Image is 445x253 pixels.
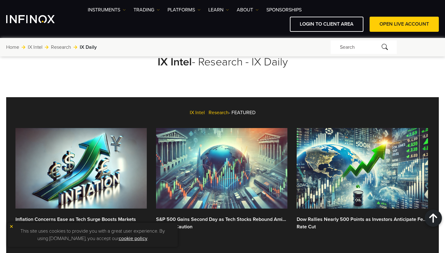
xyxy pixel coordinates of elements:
[208,6,229,14] a: Learn
[11,226,175,244] p: This site uses cookies to provide you with a great user experience. By using [DOMAIN_NAME], you a...
[370,17,439,32] a: OPEN LIVE ACCOUNT
[290,17,363,32] a: LOGIN TO CLIENT AREA
[158,55,192,68] strong: IX Intel
[158,55,288,68] a: IX Intel- Research - IX Daily
[231,110,256,116] span: FEATURED
[28,44,42,51] a: IX Intel
[156,216,287,231] a: S&P 500 Gains Second Day as Tech Stocks Rebound Amid Investor Caution
[88,6,126,14] a: Instruments
[167,6,201,14] a: PLATFORMS
[331,40,397,54] div: Search
[45,45,49,49] img: arrow-right
[51,44,71,51] a: Research
[297,216,428,231] a: Dow Rallies Nearly 500 Points as Investors Anticipate Fed Rate Cut
[133,6,160,14] a: TRADING
[6,44,19,51] a: Home
[80,44,97,51] span: IX Daily
[229,110,230,116] span: -
[15,216,147,231] a: Inflation Concerns Ease as Tech Surge Boosts Markets
[6,15,69,23] a: INFINOX Logo
[266,6,302,14] a: SPONSORSHIPS
[119,235,147,242] a: cookie policy
[74,45,77,49] img: arrow-right
[22,45,25,49] img: arrow-right
[15,103,430,122] div: IX Intel Research
[9,224,14,229] img: yellow close icon
[237,6,259,14] a: ABOUT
